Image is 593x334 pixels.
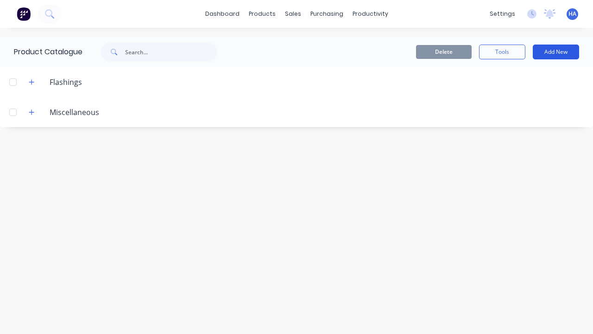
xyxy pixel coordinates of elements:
div: products [244,7,280,21]
div: sales [280,7,306,21]
div: settings [485,7,520,21]
a: dashboard [201,7,244,21]
div: Flashings [42,77,89,88]
img: Factory [17,7,31,21]
div: Miscellaneous [42,107,107,118]
div: productivity [348,7,393,21]
button: Tools [479,45,525,59]
input: Search... [125,43,217,61]
div: purchasing [306,7,348,21]
button: Delete [416,45,472,59]
button: Add New [533,45,579,59]
span: HA [568,10,576,18]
